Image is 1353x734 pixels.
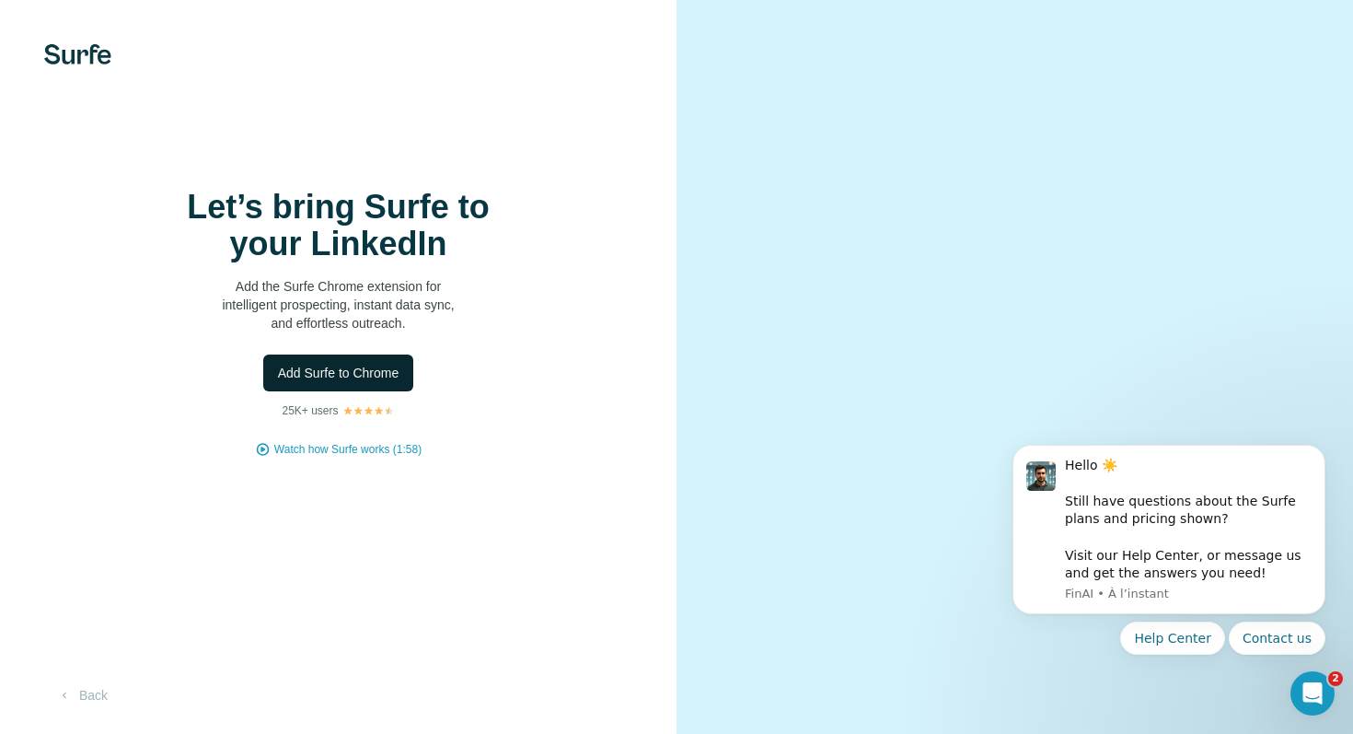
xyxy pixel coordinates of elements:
[44,44,111,64] img: Surfe's logo
[263,355,414,391] button: Add Surfe to Chrome
[278,364,399,382] span: Add Surfe to Chrome
[1290,671,1335,716] iframe: Intercom live chat
[342,405,395,416] img: Rating Stars
[1328,671,1343,686] span: 2
[155,277,523,332] p: Add the Surfe Chrome extension for intelligent prospecting, instant data sync, and effortless out...
[44,679,121,712] button: Back
[155,189,523,262] h1: Let’s bring Surfe to your LinkedIn
[274,441,422,458] button: Watch how Surfe works (1:58)
[985,422,1353,725] iframe: Intercom notifications message
[282,402,338,419] p: 25K+ users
